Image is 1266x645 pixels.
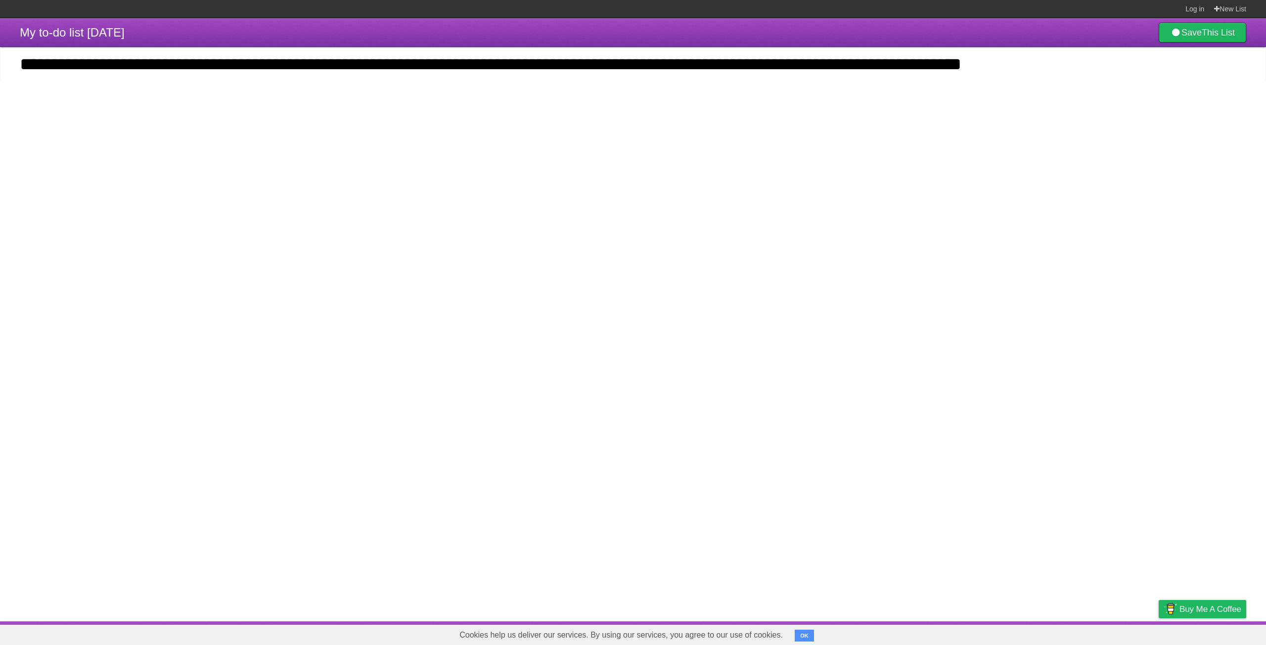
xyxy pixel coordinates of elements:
span: My to-do list [DATE] [20,26,125,39]
a: Terms [1112,624,1134,643]
b: This List [1202,28,1235,38]
a: Privacy [1146,624,1172,643]
span: Cookies help us deliver our services. By using our services, you agree to our use of cookies. [450,625,793,645]
span: Buy me a coffee [1179,601,1241,618]
a: Buy me a coffee [1159,600,1246,618]
img: Buy me a coffee [1164,601,1177,617]
a: Suggest a feature [1184,624,1246,643]
a: SaveThis List [1159,23,1246,43]
a: About [1027,624,1048,643]
button: OK [795,630,814,642]
a: Developers [1060,624,1100,643]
